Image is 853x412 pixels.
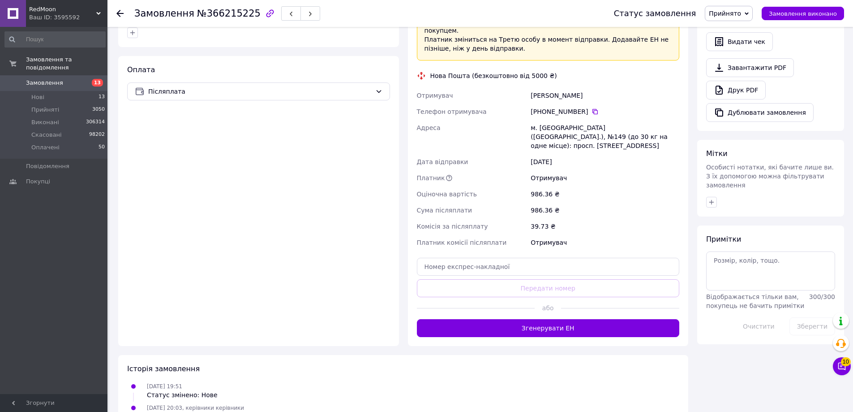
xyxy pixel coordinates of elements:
span: 10 [841,357,851,366]
span: 98202 [89,131,105,139]
span: 306314 [86,118,105,126]
span: Комісія за післяплату [417,223,488,230]
span: або [535,304,561,312]
span: 300 / 300 [809,293,835,300]
span: Платник [417,174,445,182]
span: Особисті нотатки, які бачите лише ви. З їх допомогою можна фільтрувати замовлення [706,164,834,189]
span: Замовлення [134,8,194,19]
div: 986.36 ₴ [529,202,681,218]
button: Замовлення виконано [762,7,844,20]
button: Дублювати замовлення [706,103,814,122]
span: Платник комісії післяплати [417,239,507,246]
span: Оплачені [31,143,60,152]
span: Повідомлення [26,162,69,170]
span: Оціночна вартість [417,191,477,198]
input: Номер експрес-накладної [417,258,680,276]
div: Отримувач [529,234,681,251]
div: Повернутися назад [116,9,124,18]
span: Прийняті [31,106,59,114]
span: 13 [92,79,103,87]
button: Чат з покупцем10 [833,357,851,375]
span: Дата відправки [417,158,468,165]
div: Статус замовлення [614,9,696,18]
div: Нова Пошта (безкоштовно від 5000 ₴) [428,71,559,80]
span: 50 [99,143,105,152]
span: Телефон отримувача [417,108,487,115]
div: Ваш ID: 3595592 [29,13,107,22]
div: м. [GEOGRAPHIC_DATA] ([GEOGRAPHIC_DATA].), №149 (до 30 кг на одне місце): просп. [STREET_ADDRESS] [529,120,681,154]
button: Згенерувати ЕН [417,319,680,337]
span: Скасовані [31,131,62,139]
span: Виконані [31,118,59,126]
span: Отримувач [417,92,453,99]
div: Статус змінено: Нове [147,390,218,399]
span: Замовлення та повідомлення [26,56,107,72]
span: Покупці [26,178,50,186]
span: Нові [31,93,44,101]
span: Прийнято [709,10,741,17]
span: Замовлення виконано [769,10,837,17]
div: [PERSON_NAME] [529,87,681,104]
div: 986.36 ₴ [529,186,681,202]
span: Післяплата [148,87,372,96]
div: Сума списується з [PERSON_NAME] продавця після отримання замовлення покупцем. Платник зміниться н... [424,17,672,53]
div: [DATE] [529,154,681,170]
a: Друк PDF [706,81,766,100]
span: №366215225 [197,8,261,19]
div: 39.73 ₴ [529,218,681,234]
span: 13 [99,93,105,101]
span: [DATE] 20:03, керівники керівники [147,405,244,411]
button: Видати чек [706,32,773,51]
span: Примітки [706,235,741,243]
span: RedMoon [29,5,96,13]
div: Отримувач [529,170,681,186]
span: Сума післяплати [417,207,472,214]
span: Оплата [127,65,155,74]
span: Мітки [706,149,728,158]
span: 3050 [92,106,105,114]
span: Адреса [417,124,441,131]
a: Завантажити PDF [706,58,794,77]
span: Відображається тільки вам, покупець не бачить примітки [706,293,804,309]
div: [PHONE_NUMBER] [531,107,679,116]
span: Замовлення [26,79,63,87]
span: [DATE] 19:51 [147,383,182,390]
span: Історія замовлення [127,364,200,373]
input: Пошук [4,31,106,48]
